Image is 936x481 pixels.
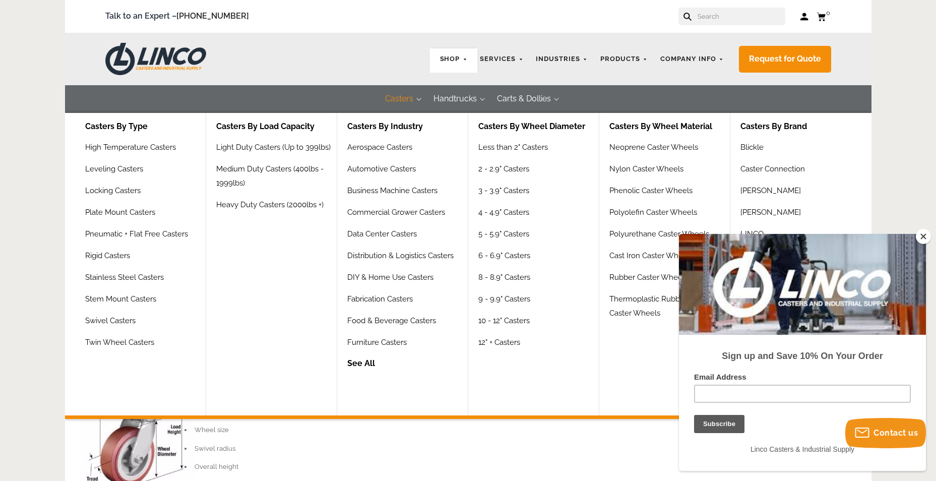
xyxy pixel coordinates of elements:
[595,49,653,69] a: Products
[487,85,561,113] button: Carts & Dollies
[95,461,856,472] li: Overall height
[800,12,809,22] a: Log in
[475,49,528,69] a: Services
[916,229,931,244] button: Close
[11,15,61,33] button: Subscribe
[655,49,729,69] a: Company Info
[423,85,487,113] button: Handtrucks
[531,49,593,69] a: Industries
[697,8,785,25] input: Search
[105,43,206,75] img: LINCO CASTERS & INDUSTRIAL SUPPLY
[95,425,856,436] li: Wheel size
[435,49,473,69] a: Shop
[873,428,918,438] span: Contact us
[845,418,926,448] button: Contact us
[72,211,175,219] span: Linco Casters & Industrial Supply
[95,443,856,454] li: Swivel radius
[15,181,66,199] input: Subscribe
[826,9,830,17] span: 0
[105,10,249,23] span: Talk to an Expert –
[15,139,232,151] label: Email Address
[43,117,204,127] strong: Sign up and Save 10% On Your Order
[817,10,831,23] a: 0
[375,85,423,113] button: Casters
[176,11,249,21] a: [PHONE_NUMBER]
[739,46,831,73] a: Request for Quote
